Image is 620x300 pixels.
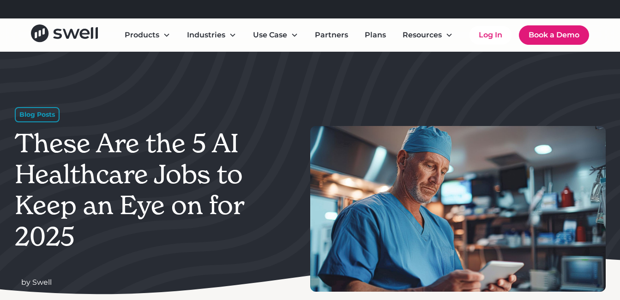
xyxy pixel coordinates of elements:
h1: These Are the 5 AI Healthcare Jobs to Keep an Eye on for 2025 [15,128,291,252]
div: Blog Posts [15,107,60,122]
div: Resources [395,26,460,44]
div: by [21,277,30,288]
div: Swell [32,277,52,288]
a: home [31,24,98,45]
a: Partners [307,26,355,44]
div: Industries [180,26,244,44]
div: Use Case [253,30,287,41]
a: Plans [357,26,393,44]
div: Resources [403,30,442,41]
div: Industries [187,30,225,41]
div: Use Case [246,26,306,44]
a: Log In [470,26,512,44]
div: Products [117,26,178,44]
div: Products [125,30,159,41]
a: Book a Demo [519,25,589,45]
